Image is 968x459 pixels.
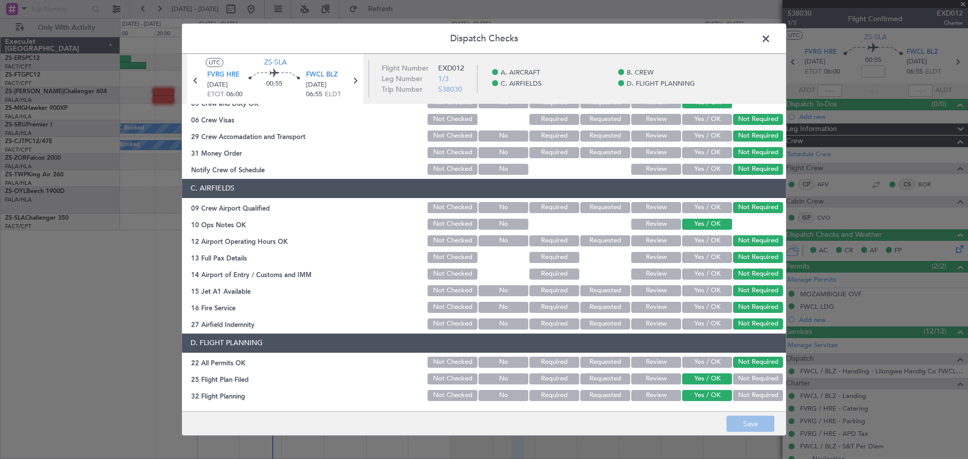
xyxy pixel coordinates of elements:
button: Not Required [733,114,783,125]
button: Not Required [733,373,783,384]
button: Not Required [733,147,783,158]
button: Not Required [733,285,783,296]
button: Not Required [733,164,783,175]
button: Not Required [733,202,783,213]
button: Not Required [733,357,783,368]
button: Not Required [733,252,783,263]
header: Dispatch Checks [182,24,786,54]
button: Not Required [733,235,783,246]
button: Not Required [733,302,783,313]
button: Not Required [733,318,783,330]
button: Not Required [733,269,783,280]
button: Not Required [733,390,783,401]
button: Not Required [733,130,783,142]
